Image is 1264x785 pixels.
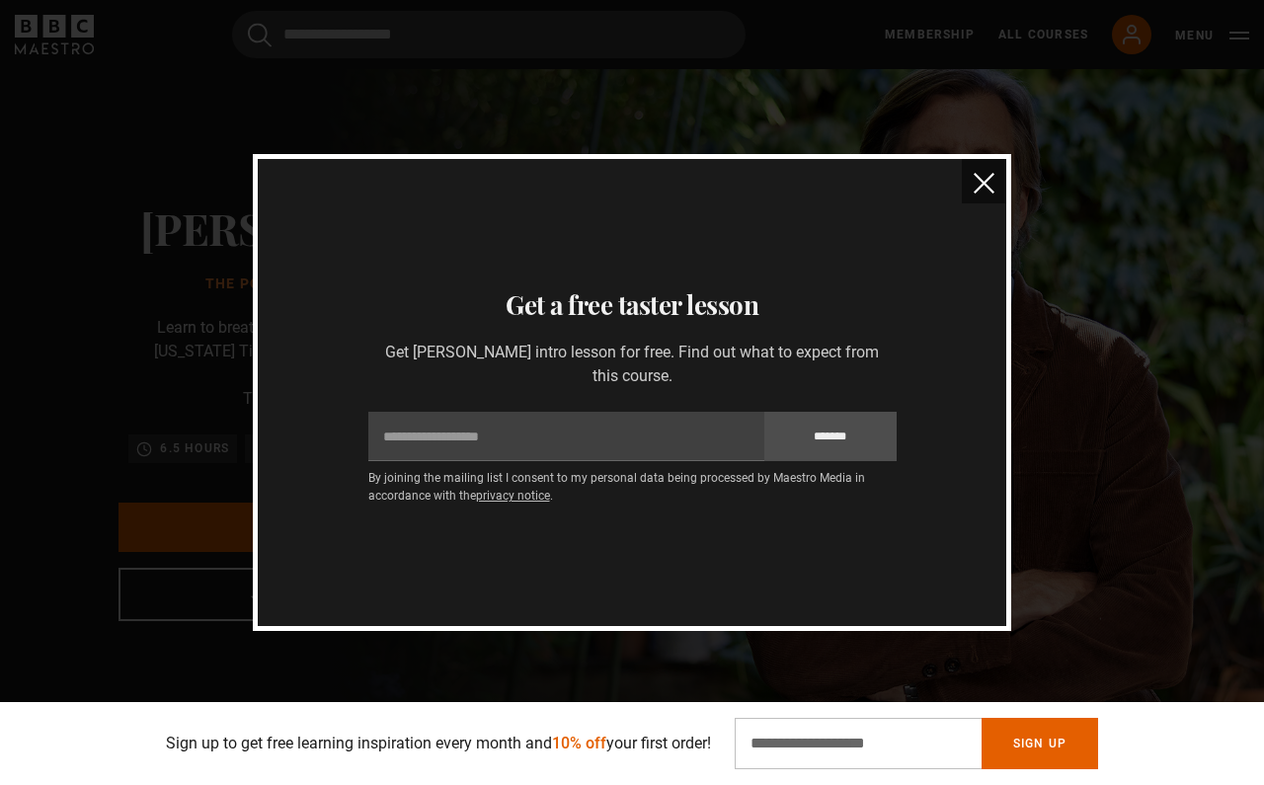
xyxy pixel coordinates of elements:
button: close [962,159,1006,203]
p: By joining the mailing list I consent to my personal data being processed by Maestro Media in acc... [368,469,897,505]
p: Sign up to get free learning inspiration every month and your first order! [166,732,711,755]
a: privacy notice [476,489,550,503]
p: Get [PERSON_NAME] intro lesson for free. Find out what to expect from this course. [368,341,897,388]
h3: Get a free taster lesson [281,285,983,325]
button: Sign Up [982,718,1098,769]
span: 10% off [552,734,606,752]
